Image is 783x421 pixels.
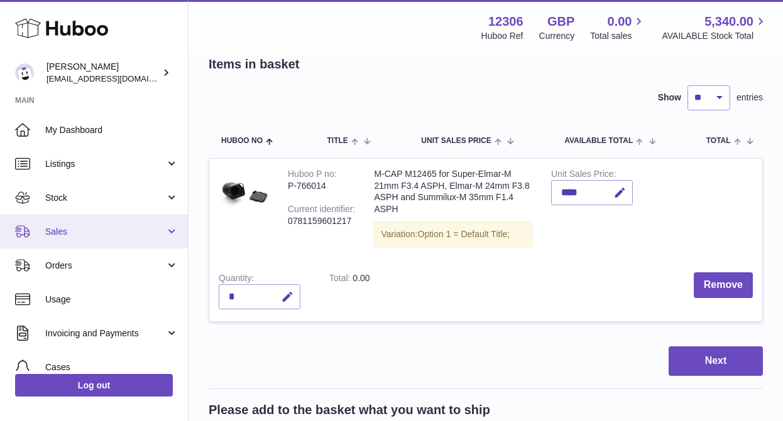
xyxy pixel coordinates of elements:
[353,273,370,283] span: 0.00
[418,229,510,239] span: Option 1 = Default Title;
[45,192,165,204] span: Stock
[329,273,353,286] label: Total
[658,92,681,104] label: Show
[364,159,542,263] td: M-CAP M12465 for Super-Elmar-M 21mm F3.4 ASPH, Elmar-M 24mm F3.8 ASPH and Summilux-M 35mm F1.4 ASPH
[15,63,34,82] img: hello@otect.co
[736,92,763,104] span: entries
[45,226,165,238] span: Sales
[47,73,185,83] span: [EMAIL_ADDRESS][DOMAIN_NAME]
[704,13,753,30] span: 5,340.00
[669,346,763,376] button: Next
[706,137,731,145] span: Total
[547,13,574,30] strong: GBP
[45,294,178,306] span: Usage
[288,215,355,227] div: 0781159601217
[15,374,173,397] a: Log out
[209,402,490,418] h2: Please add to the basket what you want to ship
[209,56,300,73] h2: Items in basket
[45,158,165,170] span: Listings
[221,137,263,145] span: Huboo no
[45,260,165,272] span: Orders
[45,361,178,373] span: Cases
[288,180,355,192] div: P-766014
[288,169,337,182] div: Huboo P no
[481,30,523,42] div: Huboo Ref
[45,328,165,339] span: Invoicing and Payments
[590,30,646,42] span: Total sales
[694,272,753,298] button: Remove
[219,168,269,218] img: M-CAP M12465 for Super-Elmar-M 21mm F3.4 ASPH, Elmar-M 24mm F3.8 ASPH and Summilux-M 35mm F1.4 ASPH
[421,137,491,145] span: Unit Sales Price
[488,13,523,30] strong: 12306
[564,137,633,145] span: AVAILABLE Total
[288,204,355,217] div: Current identifier
[590,13,646,42] a: 0.00 Total sales
[662,30,768,42] span: AVAILABLE Stock Total
[662,13,768,42] a: 5,340.00 AVAILABLE Stock Total
[551,169,616,182] label: Unit Sales Price
[539,30,575,42] div: Currency
[608,13,632,30] span: 0.00
[47,61,160,85] div: [PERSON_NAME]
[45,124,178,136] span: My Dashboard
[374,221,532,247] div: Variation:
[219,273,254,286] label: Quantity
[327,137,348,145] span: Title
